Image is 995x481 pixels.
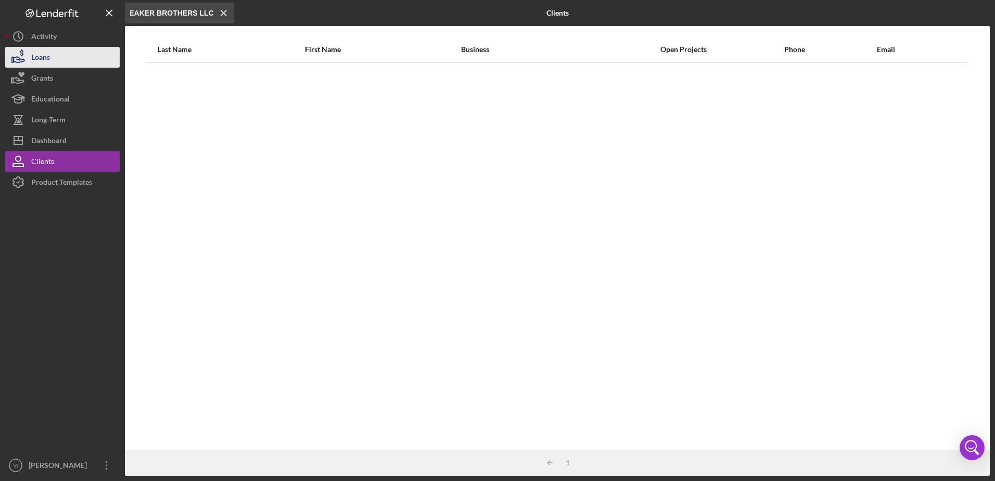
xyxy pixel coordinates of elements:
div: 1 [560,459,575,467]
div: Last Name [158,45,304,54]
div: Product Templates [31,172,92,195]
button: Long-Term [5,109,120,130]
div: Dashboard [31,130,67,154]
text: VI [13,463,18,469]
button: Activity [5,26,120,47]
button: Dashboard [5,130,120,151]
button: Educational [5,88,120,109]
div: Business [461,45,583,54]
div: Open Intercom Messenger [960,435,985,460]
button: Clients [5,151,120,172]
button: VI[PERSON_NAME] [5,455,120,476]
div: [PERSON_NAME] [26,455,94,478]
div: Open Projects [584,45,784,54]
button: Grants [5,68,120,88]
div: Email [877,45,957,54]
input: Search [125,3,234,23]
div: Grants [31,68,53,91]
div: Loans [31,47,50,70]
b: Clients [546,9,569,17]
div: Activity [31,26,57,49]
div: Phone [784,45,875,54]
div: First Name [305,45,460,54]
div: Clients [31,151,54,174]
div: Long-Term [31,109,66,133]
button: Loans [5,47,120,68]
button: Product Templates [5,172,120,193]
div: Educational [31,88,70,112]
